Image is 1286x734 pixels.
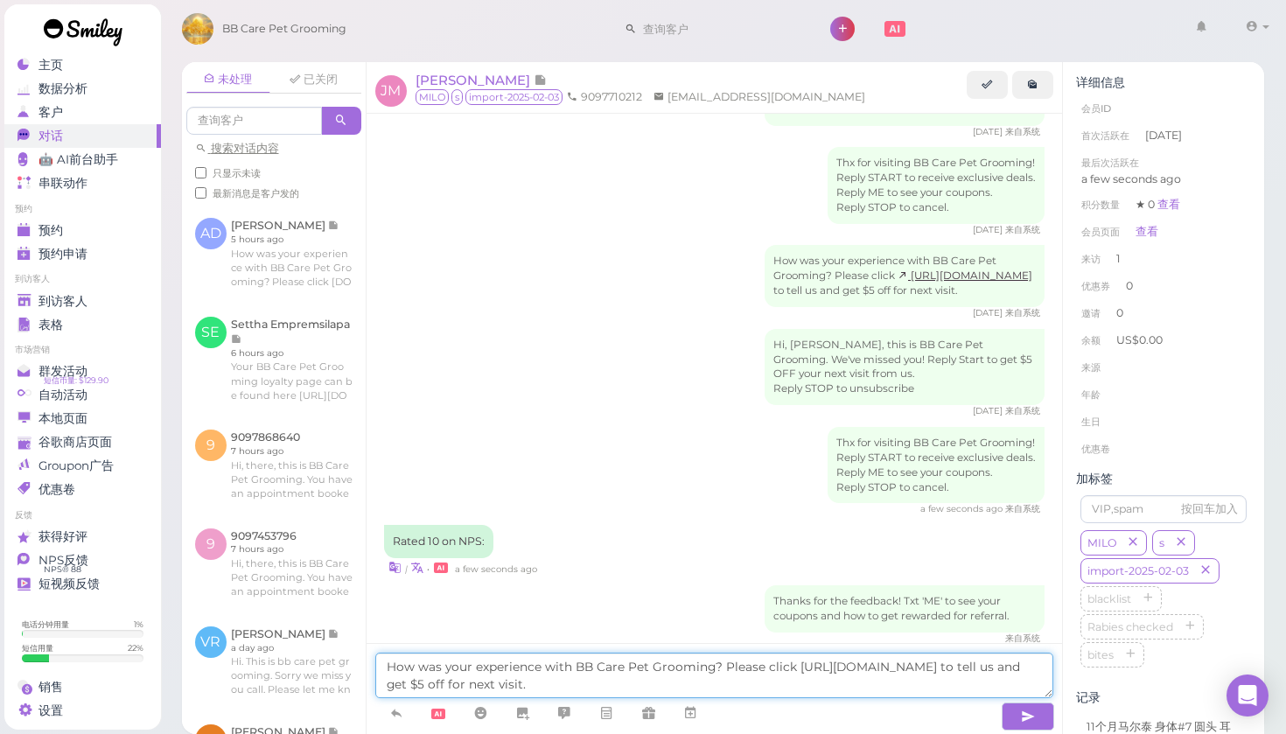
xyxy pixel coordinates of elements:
[4,203,161,215] li: 预约
[1076,690,1251,705] div: 记录
[38,388,87,402] span: 自动活动
[38,553,88,568] span: NPS反馈
[38,152,118,167] span: 🤖 AI前台助手
[4,430,161,454] a: 谷歌商店页面
[416,72,547,88] a: [PERSON_NAME]
[38,105,63,120] span: 客户
[195,142,279,155] a: 搜索对话内容
[1084,620,1177,633] span: Rabies checked
[384,525,493,558] div: Rated 10 on NPS:
[4,549,161,572] a: NPS反馈 NPS® 88
[186,107,322,135] input: 查询客户
[973,405,1005,416] span: 05/07/2025 03:42pm
[4,77,161,101] a: 数据分析
[1116,333,1163,346] span: US$0.00
[973,307,1005,318] span: 02/28/2025 06:46pm
[1005,633,1040,644] span: 来自系统
[1081,157,1139,169] span: 最后次活跃在
[4,124,161,148] a: 对话
[213,187,299,199] span: 最新消息是客户发的
[649,89,870,105] li: [EMAIL_ADDRESS][DOMAIN_NAME]
[1084,648,1117,661] span: bites
[1084,536,1120,549] span: MILO
[4,454,161,478] a: Groupon广告
[1157,198,1180,211] a: 查看
[765,585,1045,633] div: Thanks for the feedback! Txt 'ME' to see your coupons and how to get rewarded for referral.
[4,273,161,285] li: 到访客人
[1005,224,1040,235] span: 来自系统
[1081,388,1101,401] span: 年龄
[375,75,407,107] span: JM
[4,572,161,596] a: 短视频反馈
[38,680,63,695] span: 销售
[38,81,87,96] span: 数据分析
[1076,75,1251,90] div: 详细信息
[465,89,563,105] span: import-2025-02-03
[1081,443,1110,455] span: 优惠卷
[920,503,1005,514] span: 10/15/2025 05:07pm
[4,525,161,549] a: 获得好评
[1084,564,1192,577] span: import-2025-02-03
[38,318,63,332] span: 表格
[1084,592,1135,605] span: blacklist
[4,148,161,171] a: 🤖 AI前台助手
[1081,334,1103,346] span: 余额
[1081,280,1110,292] span: 优惠券
[1181,501,1238,517] div: 按回车加入
[134,619,143,630] div: 1 %
[1005,307,1040,318] span: 来自系统
[4,313,161,337] a: 表格
[222,4,346,53] span: BB Care Pet Grooming
[1081,361,1101,374] span: 来源
[38,577,100,591] span: 短视频反馈
[1081,102,1111,115] span: 会员ID
[1005,126,1040,137] span: 来自系统
[405,563,408,575] i: |
[128,642,143,654] div: 22 %
[455,563,537,575] span: 10/15/2025 05:08pm
[451,89,463,105] span: s
[828,427,1045,504] div: Thx for visiting BB Care Pet Grooming! Reply START to receive exclusive deals. Reply ME to see yo...
[1145,128,1182,143] span: [DATE]
[4,407,161,430] a: 本地页面
[38,435,112,450] span: 谷歌商店页面
[22,619,69,630] div: 电话分钟用量
[38,294,87,309] span: 到访客人
[4,290,161,313] a: 到访客人
[1005,405,1040,416] span: 来自系统
[4,53,161,77] a: 主页
[1081,253,1101,265] span: 来访
[4,344,161,356] li: 市场营销
[38,529,87,544] span: 获得好评
[1156,536,1168,549] span: s
[38,129,63,143] span: 对话
[4,509,161,521] li: 反馈
[4,171,161,195] a: 串联动作
[4,383,161,407] a: 自动活动
[38,364,87,379] span: 群发活动
[1136,198,1180,211] span: ★ 0
[898,269,1032,282] a: [URL][DOMAIN_NAME]
[4,675,161,699] a: 销售
[4,101,161,124] a: 客户
[1081,226,1120,238] span: 会员页面
[4,242,161,266] a: 预约申请
[22,642,53,654] div: 短信用量
[44,563,81,577] span: NPS® 88
[272,66,356,93] a: 已关闭
[1005,503,1040,514] span: 来自系统
[195,167,206,178] input: 只显示未读
[1076,272,1251,300] li: 0
[1076,245,1251,273] li: 1
[534,72,547,88] span: 记录
[1081,416,1101,428] span: 生日
[44,374,108,388] span: 短信币量: $129.90
[4,699,161,723] a: 设置
[1076,299,1251,327] li: 0
[38,411,87,426] span: 本地页面
[38,703,63,718] span: 设置
[38,458,114,473] span: Groupon广告
[4,360,161,383] a: 群发活动 短信币量: $129.90
[213,167,261,179] span: 只显示未读
[563,89,646,105] li: 9097710212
